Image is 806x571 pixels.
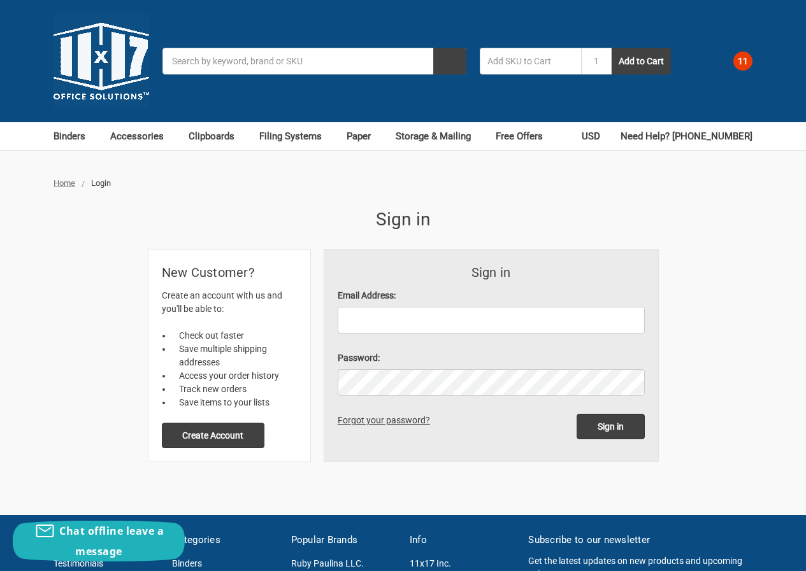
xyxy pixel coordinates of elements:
button: Chat offline leave a message [13,521,185,561]
h5: Subscribe to our newsletter [528,533,752,547]
a: Clipboards [189,122,246,150]
a: Accessories [110,122,175,150]
span: 11 [733,52,752,71]
li: Check out faster [172,329,297,342]
a: 11 [710,45,752,78]
a: Need Help? [PHONE_NUMBER] [621,122,752,150]
input: Add SKU to Cart [480,48,581,74]
h3: Sign in [338,263,645,282]
a: Forgot your password? [338,415,435,425]
label: Email Address: [338,289,645,302]
input: Sign in [577,414,645,439]
h5: Popular Brands [291,533,396,547]
h1: Sign in [148,206,658,233]
a: USD [582,122,607,150]
a: Ruby Paulina LLC. [291,558,364,568]
li: Save multiple shipping addresses [172,342,297,369]
a: Paper [347,122,382,150]
span: Login [91,178,111,188]
button: Add to Cart [612,48,671,74]
span: Chat offline leave a message [59,524,164,558]
li: Access your order history [172,369,297,383]
img: 11x17.com [54,13,149,109]
a: Home [54,178,75,188]
button: Create Account [162,423,265,448]
li: Save items to your lists [172,396,297,409]
a: Create Account [162,430,265,440]
a: Filing Systems [259,122,333,150]
a: Free Offers [496,122,543,150]
h2: New Customer? [162,263,297,282]
a: Testimonials [54,558,103,568]
a: Storage & Mailing [396,122,482,150]
h5: Info [410,533,515,547]
a: Binders [54,122,97,150]
p: Create an account with us and you'll be able to: [162,289,297,316]
a: Binders [172,558,202,568]
li: Track new orders [172,383,297,396]
h5: Categories [172,533,277,547]
input: Search by keyword, brand or SKU [162,48,466,74]
label: Password: [338,351,645,365]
